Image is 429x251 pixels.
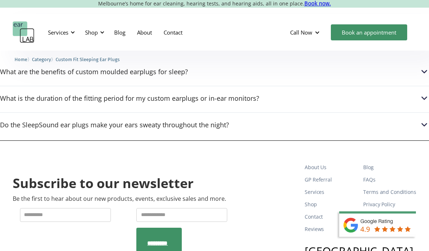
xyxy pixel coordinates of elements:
a: GP Referral [305,174,357,186]
a: Reviews [305,223,357,235]
a: Contact [305,211,357,223]
div: Services [48,29,68,36]
div: Shop [81,21,107,43]
span: Category [32,57,51,62]
a: Home [15,56,27,63]
div: Call Now [284,21,327,43]
a: Shop [305,198,357,211]
a: Book an appointment [331,24,407,40]
a: Contact [158,22,188,43]
span: Home [15,57,27,62]
a: Category [32,56,51,63]
a: [PHONE_NUMBER] [363,211,416,223]
img: What are the benefits of custom moulded earplugs for sleep? [420,67,429,76]
img: What is the duration of the fitting period for my custom earplugs or in-ear monitors? [420,93,429,103]
a: About Us [305,161,357,174]
div: Shop [85,29,98,36]
p: Be the first to hear about our new products, events, exclusive sales and more. [13,195,226,202]
div: Services [44,21,77,43]
a: Services [305,186,357,198]
h2: Subscribe to our newsletter [13,175,193,192]
a: About [131,22,158,43]
a: home [13,21,35,43]
li: 〉 [32,56,56,63]
a: FAQs [363,174,416,186]
img: Who should use sleep plugs? [420,14,429,23]
a: Blog [108,22,131,43]
a: Blog [363,161,416,174]
span: Custom Fit Sleeping Ear Plugs [56,57,120,62]
li: 〉 [15,56,32,63]
a: Terms and Conditions [363,186,416,198]
a: Custom Fit Sleeping Ear Plugs [56,56,120,63]
div: Call Now [290,29,312,36]
img: Do the SleepSound ear plugs make your ears sweaty throughout the night? [420,120,429,130]
a: Privacy Policy [363,198,416,211]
